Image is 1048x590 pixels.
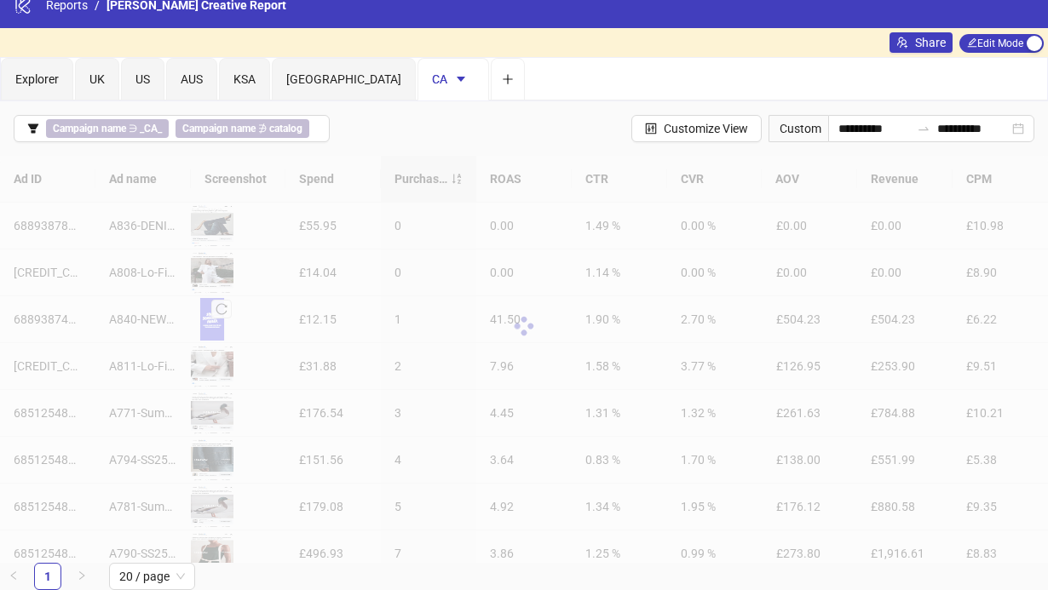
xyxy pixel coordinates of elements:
b: catalog [269,123,302,135]
button: Add tab [491,58,525,100]
span: Share [915,36,946,49]
span: Explorer [15,72,59,86]
span: KSA [233,72,256,86]
span: usergroup-add [896,37,908,49]
span: 20 / page [119,564,185,589]
button: Customize View [631,115,762,142]
li: Next Page [68,563,95,590]
span: filter [27,123,39,135]
div: Page Size [109,563,195,590]
button: right [68,563,95,590]
li: 1 [34,563,61,590]
span: left [9,570,19,581]
button: Share [890,32,953,53]
span: plus [502,73,514,85]
span: ∋ [46,119,169,138]
span: caret-down [455,73,467,85]
span: to [917,122,930,135]
b: Campaign name [53,123,126,135]
span: [GEOGRAPHIC_DATA] [286,72,401,86]
div: Custom [769,115,828,142]
span: control [645,123,657,135]
button: Campaign name ∋ _CA_Campaign name ∌ catalog [14,115,330,142]
span: right [77,570,87,581]
span: ∌ [176,119,309,138]
a: 1 [35,564,60,589]
span: swap-right [917,122,930,135]
span: AUS [181,72,203,86]
b: Campaign name [182,123,256,135]
span: UK [89,72,105,86]
span: Customize View [664,122,748,135]
span: CA [432,72,475,86]
span: US [135,72,150,86]
b: _CA_ [140,123,162,135]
